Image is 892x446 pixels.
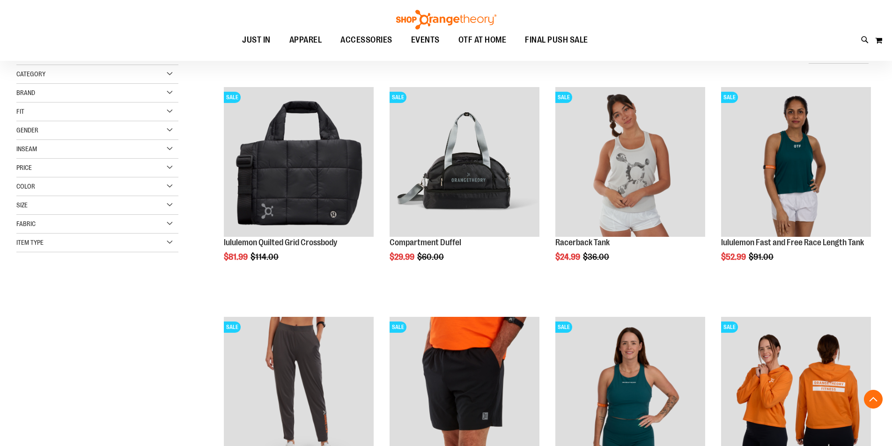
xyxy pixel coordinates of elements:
img: Product image for Racerback Tank [555,87,705,237]
span: Gender [16,126,38,134]
span: $36.00 [583,252,611,262]
span: $114.00 [251,252,280,262]
span: OTF AT HOME [458,29,507,51]
span: $91.00 [749,252,775,262]
span: SALE [224,92,241,103]
span: $29.99 [390,252,416,262]
a: ACCESSORIES [331,29,402,51]
span: Fabric [16,220,36,227]
a: APPAREL [280,29,332,51]
button: Back To Top [864,390,883,409]
a: lululemon Fast and Free Race Length Tank [721,238,864,247]
span: $81.99 [224,252,249,262]
span: SALE [721,322,738,333]
a: JUST IN [233,29,280,51]
span: $24.99 [555,252,582,262]
span: SALE [721,92,738,103]
span: SALE [390,92,406,103]
div: product [551,82,710,285]
span: Inseam [16,145,37,153]
a: OTF AT HOME [449,29,516,51]
a: FINAL PUSH SALE [516,29,597,51]
span: $52.99 [721,252,747,262]
img: Compartment Duffel front [390,87,539,237]
span: Item Type [16,239,44,246]
span: Size [16,201,28,209]
a: lululemon Quilted Grid CrossbodySALE [224,87,374,238]
span: ACCESSORIES [340,29,392,51]
img: lululemon Quilted Grid Crossbody [224,87,374,237]
a: EVENTS [402,29,449,51]
div: product [219,82,378,285]
span: Color [16,183,35,190]
img: Shop Orangetheory [395,10,498,29]
span: Price [16,164,32,171]
img: Main view of 2024 August lululemon Fast and Free Race Length Tank [721,87,871,237]
div: product [716,82,876,285]
span: SALE [555,322,572,333]
span: $60.00 [417,252,445,262]
a: Racerback Tank [555,238,610,247]
a: lululemon Quilted Grid Crossbody [224,238,337,247]
div: product [385,82,544,285]
a: Main view of 2024 August lululemon Fast and Free Race Length TankSALE [721,87,871,238]
span: APPAREL [289,29,322,51]
span: JUST IN [242,29,271,51]
span: EVENTS [411,29,440,51]
span: SALE [555,92,572,103]
span: SALE [390,322,406,333]
a: Compartment Duffel [390,238,461,247]
a: Compartment Duffel front SALE [390,87,539,238]
span: Category [16,70,45,78]
span: SALE [224,322,241,333]
span: Brand [16,89,35,96]
span: Fit [16,108,24,115]
a: Product image for Racerback TankSALE [555,87,705,238]
span: FINAL PUSH SALE [525,29,588,51]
